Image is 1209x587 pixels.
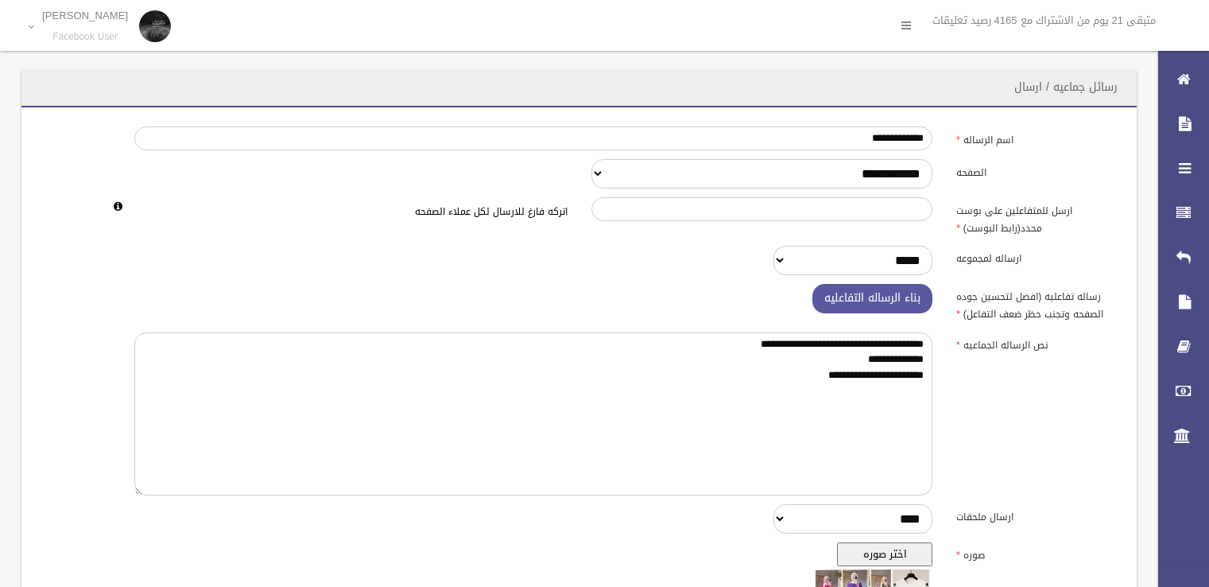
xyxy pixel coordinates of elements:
[42,10,128,21] p: [PERSON_NAME]
[944,332,1127,355] label: نص الرساله الجماعيه
[944,197,1127,237] label: ارسل للمتفاعلين على بوست محدد(رابط البوست)
[944,542,1127,565] label: صوره
[944,246,1127,268] label: ارساله لمجموعه
[944,126,1127,149] label: اسم الرساله
[944,504,1127,527] label: ارسال ملحقات
[134,207,568,217] h6: اتركه فارغ للارسال لكل عملاء الصفحه
[995,72,1137,103] header: رسائل جماعيه / ارسال
[944,159,1127,181] label: الصفحه
[42,31,128,43] small: Facebook User
[812,284,932,313] button: بناء الرساله التفاعليه
[944,284,1127,324] label: رساله تفاعليه (افضل لتحسين جوده الصفحه وتجنب حظر ضعف التفاعل)
[837,542,932,566] button: اختر صوره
